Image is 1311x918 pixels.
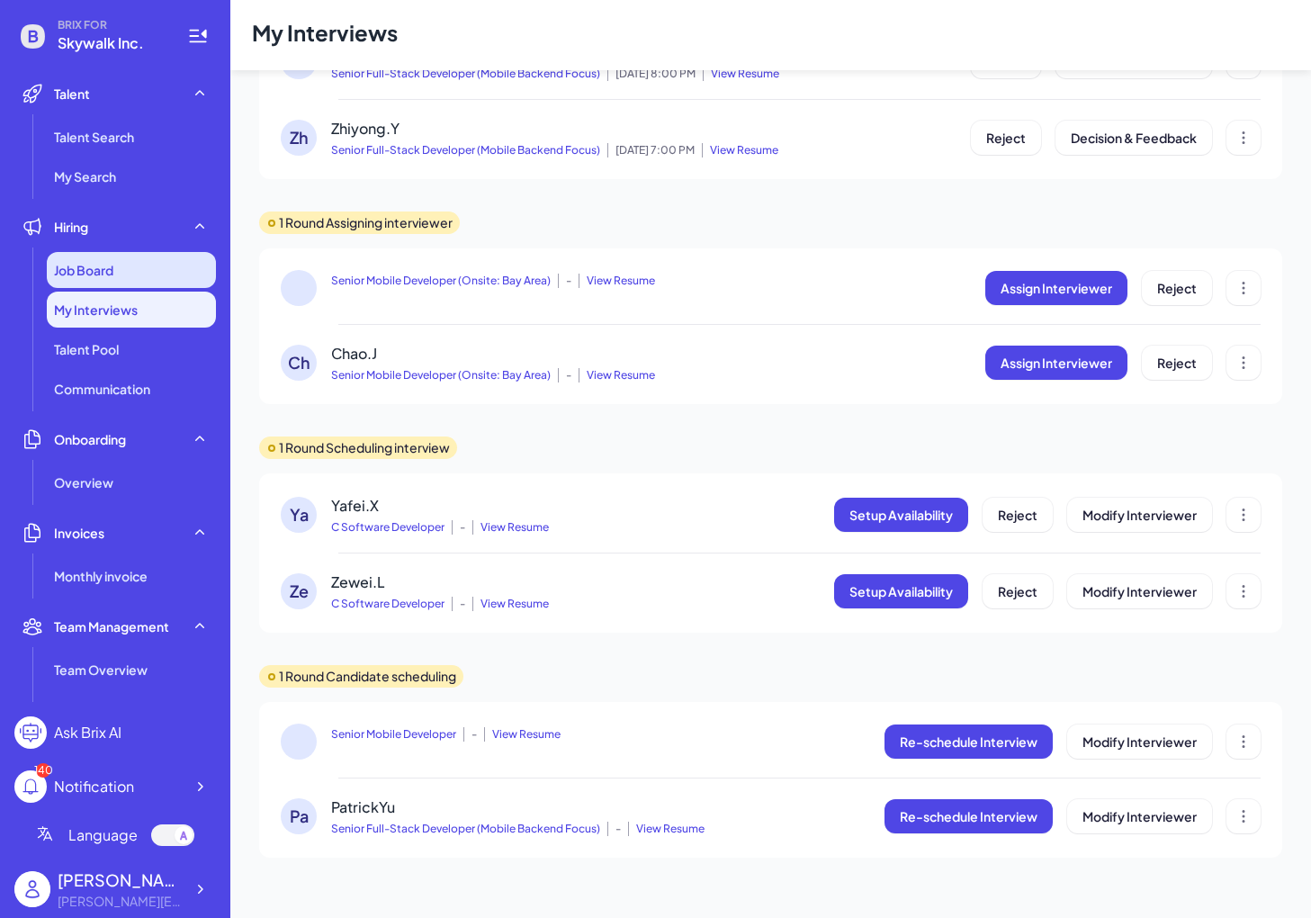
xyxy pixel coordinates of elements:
[834,574,968,608] button: Setup Availability
[58,892,184,911] div: jackie@skywalk.ai
[900,733,1037,750] span: Re-schedule Interview
[331,274,551,288] span: Senior Mobile Developer (Onsite: Bay Area)
[36,763,50,778] div: 140
[884,799,1053,833] button: Re-schedule Interview
[900,808,1037,824] span: Re-schedule Interview
[279,213,453,232] p: 1 Round Assigning interviewer
[281,798,317,834] div: Pa
[607,67,696,81] span: [DATE] 8:00 PM
[281,573,317,609] div: Ze
[54,430,126,448] span: Onboarding
[331,344,377,363] span: Chao.J
[558,274,571,288] span: -
[331,797,395,816] span: PatrickYu
[54,128,134,146] span: Talent Search
[985,346,1127,380] button: Assign Interviewer
[1001,355,1112,371] span: Assign Interviewer
[331,727,456,742] span: Senior Mobile Developer
[983,498,1053,532] button: Reject
[1157,280,1197,296] span: Reject
[54,85,90,103] span: Talent
[452,597,465,611] span: -
[1067,799,1212,833] button: Modify Interviewer
[331,368,551,382] span: Senior Mobile Developer (Onsite: Bay Area)
[983,574,1053,608] button: Reject
[14,871,50,907] img: user_logo.png
[607,822,621,836] span: -
[54,340,119,358] span: Talent Pool
[472,597,549,611] span: View Resume
[54,567,148,585] span: Monthly invoice
[331,67,600,81] span: Senior Full-Stack Developer (Mobile Backend Focus)
[54,661,148,679] span: Team Overview
[54,301,138,319] span: My Interviews
[1082,583,1197,599] span: Modify Interviewer
[331,597,444,611] span: C Software Developer
[331,822,600,836] span: Senior Full-Stack Developer (Mobile Backend Focus)
[281,120,317,156] div: Zh
[628,822,705,836] span: View Resume
[986,130,1026,146] span: Reject
[54,473,113,491] span: Overview
[1157,355,1197,371] span: Reject
[281,345,317,381] div: Ch
[68,824,138,846] span: Language
[54,617,169,635] span: Team Management
[702,143,778,157] span: View Resume
[331,496,379,515] span: Yafei.X
[849,583,953,599] span: Setup Availability
[54,722,121,743] div: Ask Brix AI
[1082,733,1197,750] span: Modify Interviewer
[1142,346,1212,380] button: Reject
[279,667,456,686] p: 1 Round Candidate scheduling
[998,583,1037,599] span: Reject
[579,274,655,288] span: View Resume
[1055,121,1212,155] button: Decision & Feedback
[884,724,1053,759] button: Re-schedule Interview
[1067,498,1212,532] button: Modify Interviewer
[1067,724,1212,759] button: Modify Interviewer
[281,497,317,533] div: Ya
[971,121,1041,155] button: Reject
[54,524,104,542] span: Invoices
[452,520,465,535] span: -
[1067,574,1212,608] button: Modify Interviewer
[54,167,116,185] span: My Search
[331,143,600,157] span: Senior Full-Stack Developer (Mobile Backend Focus)
[58,868,184,892] div: Jackie
[1082,808,1197,824] span: Modify Interviewer
[331,119,400,138] span: Zhiyong.Y
[331,520,444,535] span: C Software Developer
[579,368,655,382] span: View Resume
[558,368,571,382] span: -
[1142,271,1212,305] button: Reject
[463,727,477,742] span: -
[607,143,695,157] span: [DATE] 7:00 PM
[54,218,88,236] span: Hiring
[58,18,166,32] span: BRIX FOR
[834,498,968,532] button: Setup Availability
[54,700,154,718] span: Project Progress
[998,507,1037,523] span: Reject
[703,67,779,81] span: View Resume
[54,380,150,398] span: Communication
[279,438,450,457] p: 1 Round Scheduling interview
[472,520,549,535] span: View Resume
[1071,130,1197,146] span: Decision & Feedback
[484,727,561,742] span: View Resume
[58,32,166,54] span: Skywalk Inc.
[54,776,134,797] div: Notification
[985,271,1127,305] button: Assign Interviewer
[1082,507,1197,523] span: Modify Interviewer
[1001,280,1112,296] span: Assign Interviewer
[331,572,385,591] span: Zewei.L
[849,507,953,523] span: Setup Availability
[54,261,113,279] span: Job Board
